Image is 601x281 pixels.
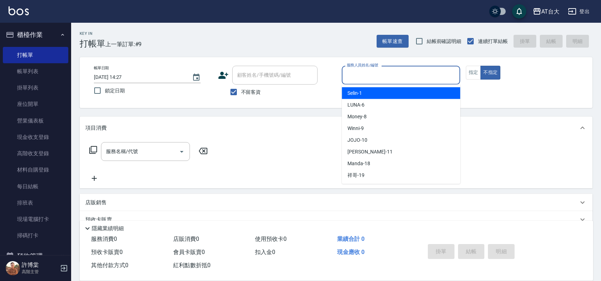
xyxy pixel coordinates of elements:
[3,26,68,44] button: 櫃檯作業
[347,125,364,132] span: Winni -9
[173,262,211,269] span: 紅利點數折抵 0
[91,262,128,269] span: 其他付款方式 0
[3,113,68,129] a: 營業儀表板
[85,216,112,223] p: 預收卡販賣
[541,7,559,16] div: AT台大
[176,146,187,157] button: Open
[94,71,185,83] input: YYYY/MM/DD hh:mm
[3,247,68,265] button: 預約管理
[22,261,58,269] h5: 許博棠
[3,211,68,227] a: 現場電腦打卡
[337,249,365,255] span: 現金應收 0
[3,129,68,145] a: 現金收支登錄
[85,199,107,206] p: 店販銷售
[480,66,500,80] button: 不指定
[347,160,370,167] span: Manda -18
[3,178,68,195] a: 每日結帳
[91,236,117,242] span: 服務消費 0
[92,225,124,232] p: 隱藏業績明細
[6,261,20,275] img: Person
[173,249,205,255] span: 會員卡販賣 0
[347,63,378,68] label: 服務人員姓名/編號
[80,211,592,228] div: 預收卡販賣
[85,124,107,132] p: 項目消費
[3,227,68,244] a: 掃碼打卡
[3,47,68,63] a: 打帳單
[255,236,287,242] span: 使用預收卡 0
[347,136,367,144] span: JOJO -10
[347,101,365,109] span: LUNA -6
[466,66,481,80] button: 指定
[80,39,105,49] h3: 打帳單
[337,236,365,242] span: 業績合計 0
[3,80,68,96] a: 掛單列表
[188,69,205,86] button: Choose date, selected date is 2025-09-12
[347,113,367,120] span: Money -8
[173,236,199,242] span: 店販消費 0
[91,249,123,255] span: 預收卡販賣 0
[80,194,592,211] div: 店販銷售
[105,87,125,94] span: 鎖定日期
[3,162,68,178] a: 材料自購登錄
[478,38,508,45] span: 連續打單結帳
[377,35,409,48] button: 帳單速查
[347,148,392,156] span: [PERSON_NAME] -11
[565,5,592,18] button: 登出
[105,40,142,49] span: 上一筆訂單:#9
[512,4,526,18] button: save
[3,145,68,162] a: 高階收支登錄
[347,90,362,97] span: Selin -1
[427,38,462,45] span: 結帳前確認明細
[80,31,105,36] h2: Key In
[3,63,68,80] a: 帳單列表
[94,65,109,71] label: 帳單日期
[255,249,275,255] span: 扣入金 0
[241,88,261,96] span: 不留客資
[80,117,592,139] div: 項目消費
[3,195,68,211] a: 排班表
[530,4,562,19] button: AT台大
[347,172,365,179] span: 祥哥 -19
[3,96,68,112] a: 座位開單
[22,269,58,275] p: 高階主管
[9,6,29,15] img: Logo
